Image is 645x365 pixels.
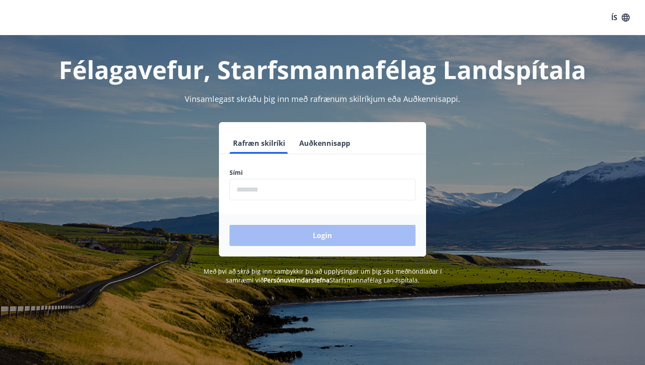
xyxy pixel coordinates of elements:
label: Sími [229,168,416,177]
button: Rafræn skilríki [229,133,289,154]
button: ÍS [606,10,634,25]
span: Vinsamlegast skráðu þig inn með rafrænum skilríkjum eða Auðkennisappi. [185,94,460,104]
button: Auðkennisapp [296,133,354,154]
h1: Félagavefur, Starfsmannafélag Landspítala [17,53,628,86]
a: Persónuverndarstefna [264,276,330,284]
span: Með því að skrá þig inn samþykkir þú að upplýsingar um þig séu meðhöndlaðar í samræmi við Starfsm... [204,267,442,284]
